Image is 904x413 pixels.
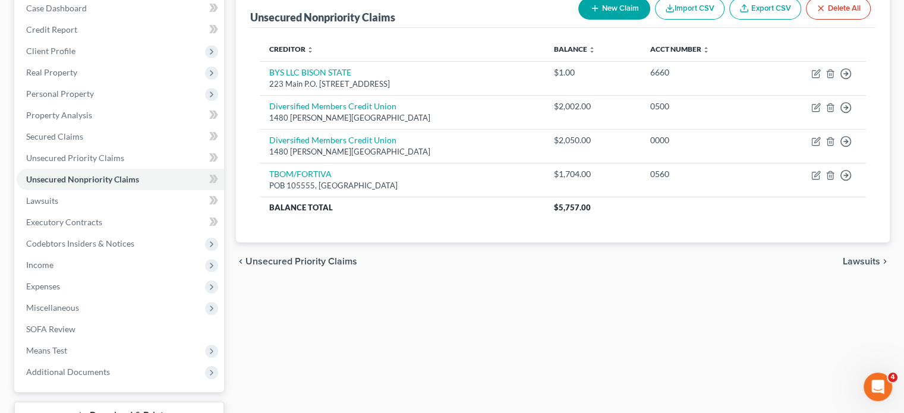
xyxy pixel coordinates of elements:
iframe: Intercom live chat [864,373,892,401]
div: $2,002.00 [554,100,631,112]
span: $5,757.00 [554,203,591,212]
div: 6660 [650,67,755,78]
i: unfold_more [307,46,314,53]
th: Balance Total [260,197,544,218]
div: $2,050.00 [554,134,631,146]
span: Secured Claims [26,131,83,141]
a: Unsecured Priority Claims [17,147,224,169]
a: Diversified Members Credit Union [269,135,396,145]
span: Income [26,260,53,270]
a: Lawsuits [17,190,224,212]
span: Lawsuits [843,257,880,266]
a: Unsecured Nonpriority Claims [17,169,224,190]
div: 0560 [650,168,755,180]
span: Lawsuits [26,196,58,206]
a: Acct Number unfold_more [650,45,710,53]
span: Miscellaneous [26,302,79,313]
div: $1,704.00 [554,168,631,180]
span: Codebtors Insiders & Notices [26,238,134,248]
button: chevron_left Unsecured Priority Claims [236,257,357,266]
div: 1480 [PERSON_NAME][GEOGRAPHIC_DATA] [269,146,535,157]
div: 1480 [PERSON_NAME][GEOGRAPHIC_DATA] [269,112,535,124]
span: Case Dashboard [26,3,87,13]
span: Unsecured Priority Claims [26,153,124,163]
div: $1.00 [554,67,631,78]
i: unfold_more [588,46,596,53]
a: TBOM/FORTIVA [269,169,332,179]
a: Credit Report [17,19,224,40]
span: Additional Documents [26,367,110,377]
div: 0500 [650,100,755,112]
span: 4 [888,373,897,382]
a: SOFA Review [17,319,224,340]
span: Unsecured Priority Claims [245,257,357,266]
i: chevron_left [236,257,245,266]
a: Property Analysis [17,105,224,126]
span: Real Property [26,67,77,77]
span: Expenses [26,281,60,291]
span: Property Analysis [26,110,92,120]
div: 223 Main P.O. [STREET_ADDRESS] [269,78,535,90]
a: Creditor unfold_more [269,45,314,53]
span: SOFA Review [26,324,75,334]
i: unfold_more [703,46,710,53]
a: BYS LLC BISON STATE [269,67,351,77]
a: Balance unfold_more [554,45,596,53]
span: Unsecured Nonpriority Claims [26,174,139,184]
span: Personal Property [26,89,94,99]
span: Client Profile [26,46,75,56]
i: chevron_right [880,257,890,266]
a: Secured Claims [17,126,224,147]
span: Means Test [26,345,67,355]
a: Executory Contracts [17,212,224,233]
div: POB 105555, [GEOGRAPHIC_DATA] [269,180,535,191]
button: Lawsuits chevron_right [843,257,890,266]
span: Executory Contracts [26,217,102,227]
span: Credit Report [26,24,77,34]
div: Unsecured Nonpriority Claims [250,10,395,24]
a: Diversified Members Credit Union [269,101,396,111]
div: 0000 [650,134,755,146]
